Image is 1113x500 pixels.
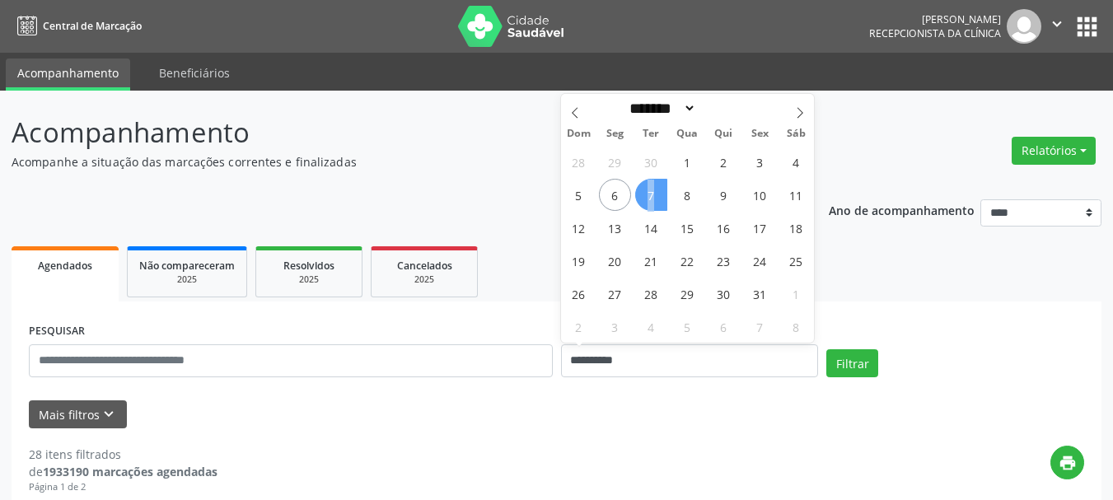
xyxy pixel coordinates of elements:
span: Novembro 1, 2025 [780,278,812,310]
span: Resolvidos [283,259,334,273]
button: Mais filtroskeyboard_arrow_down [29,400,127,429]
span: Outubro 10, 2025 [744,179,776,211]
span: Outubro 16, 2025 [708,212,740,244]
strong: 1933190 marcações agendadas [43,464,217,479]
span: Outubro 14, 2025 [635,212,667,244]
span: Outubro 13, 2025 [599,212,631,244]
div: [PERSON_NAME] [869,12,1001,26]
span: Sex [741,129,778,139]
span: Outubro 9, 2025 [708,179,740,211]
span: Outubro 17, 2025 [744,212,776,244]
span: Outubro 30, 2025 [708,278,740,310]
a: Central de Marcação [12,12,142,40]
span: Ter [633,129,669,139]
span: Agendados [38,259,92,273]
span: Novembro 7, 2025 [744,311,776,343]
button: print [1050,446,1084,479]
span: Outubro 22, 2025 [671,245,704,277]
span: Outubro 27, 2025 [599,278,631,310]
a: Acompanhamento [6,58,130,91]
div: 28 itens filtrados [29,446,217,463]
span: Seg [596,129,633,139]
p: Acompanhamento [12,112,774,153]
button: Relatórios [1012,137,1096,165]
span: Outubro 23, 2025 [708,245,740,277]
div: 2025 [139,273,235,286]
span: Outubro 24, 2025 [744,245,776,277]
div: 2025 [268,273,350,286]
label: PESQUISAR [29,319,85,344]
span: Outubro 19, 2025 [563,245,595,277]
span: Outubro 4, 2025 [780,146,812,178]
span: Outubro 1, 2025 [671,146,704,178]
span: Sáb [778,129,814,139]
span: Outubro 20, 2025 [599,245,631,277]
span: Outubro 5, 2025 [563,179,595,211]
span: Outubro 7, 2025 [635,179,667,211]
span: Outubro 29, 2025 [671,278,704,310]
a: Beneficiários [147,58,241,87]
span: Novembro 4, 2025 [635,311,667,343]
span: Outubro 2, 2025 [708,146,740,178]
div: 2025 [383,273,465,286]
span: Novembro 5, 2025 [671,311,704,343]
button: Filtrar [826,349,878,377]
span: Setembro 29, 2025 [599,146,631,178]
span: Central de Marcação [43,19,142,33]
button:  [1041,9,1073,44]
span: Outubro 12, 2025 [563,212,595,244]
img: img [1007,9,1041,44]
span: Novembro 6, 2025 [708,311,740,343]
button: apps [1073,12,1101,41]
select: Month [624,100,697,117]
span: Qui [705,129,741,139]
span: Outubro 21, 2025 [635,245,667,277]
span: Recepcionista da clínica [869,26,1001,40]
span: Outubro 15, 2025 [671,212,704,244]
i: keyboard_arrow_down [100,405,118,423]
div: de [29,463,217,480]
span: Outubro 18, 2025 [780,212,812,244]
p: Ano de acompanhamento [829,199,975,220]
p: Acompanhe a situação das marcações correntes e finalizadas [12,153,774,171]
span: Outubro 11, 2025 [780,179,812,211]
span: Não compareceram [139,259,235,273]
span: Outubro 8, 2025 [671,179,704,211]
span: Outubro 6, 2025 [599,179,631,211]
span: Setembro 28, 2025 [563,146,595,178]
span: Outubro 28, 2025 [635,278,667,310]
span: Novembro 3, 2025 [599,311,631,343]
span: Cancelados [397,259,452,273]
i: print [1059,454,1077,472]
span: Outubro 26, 2025 [563,278,595,310]
span: Qua [669,129,705,139]
input: Year [696,100,751,117]
span: Novembro 8, 2025 [780,311,812,343]
span: Setembro 30, 2025 [635,146,667,178]
div: Página 1 de 2 [29,480,217,494]
span: Dom [561,129,597,139]
i:  [1048,15,1066,33]
span: Outubro 31, 2025 [744,278,776,310]
span: Novembro 2, 2025 [563,311,595,343]
span: Outubro 25, 2025 [780,245,812,277]
span: Outubro 3, 2025 [744,146,776,178]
